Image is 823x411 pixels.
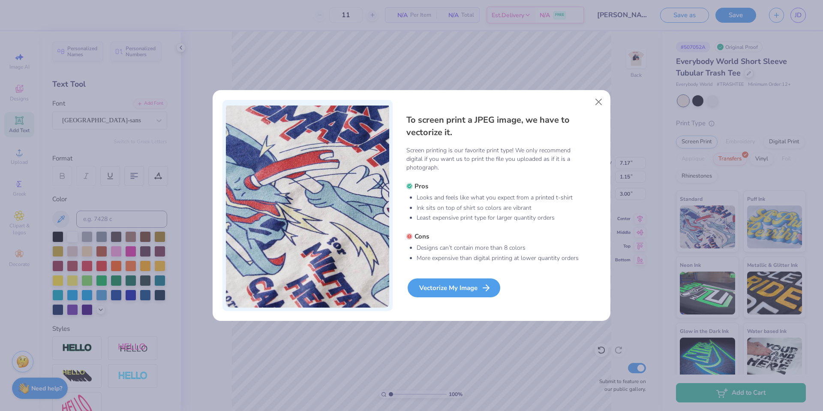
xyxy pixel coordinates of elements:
[406,182,580,190] h5: Pros
[417,244,580,252] li: Designs can’t contain more than 8 colors
[417,204,580,212] li: Ink sits on top of shirt so colors are vibrant
[417,214,580,222] li: Least expensive print type for larger quantity orders
[406,146,580,172] p: Screen printing is our favorite print type! We only recommend digital if you want us to print the...
[408,278,500,297] div: Vectorize My Image
[591,94,607,110] button: Close
[417,193,580,202] li: Looks and feels like what you expect from a printed t-shirt
[406,114,580,139] h4: To screen print a JPEG image, we have to vectorize it.
[406,232,580,241] h5: Cons
[417,254,580,263] li: More expensive than digital printing at lower quantity orders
